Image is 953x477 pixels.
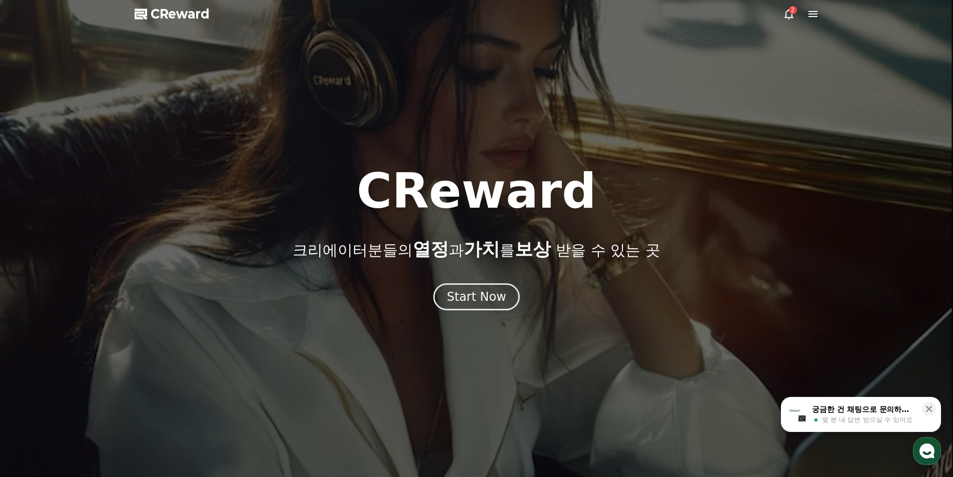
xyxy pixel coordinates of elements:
[151,6,210,22] span: CReward
[433,283,520,310] button: Start Now
[783,8,795,20] a: 2
[293,239,660,259] p: 크리에이터분들의 과 를 받을 수 있는 곳
[357,167,596,215] h1: CReward
[135,6,210,22] a: CReward
[447,289,506,305] div: Start Now
[433,293,520,303] a: Start Now
[515,239,551,259] span: 보상
[789,6,797,14] div: 2
[413,239,449,259] span: 열정
[464,239,500,259] span: 가치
